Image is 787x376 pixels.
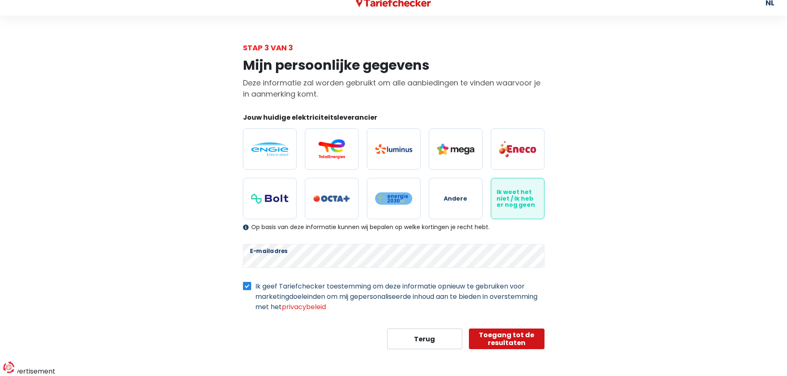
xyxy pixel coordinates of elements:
[313,195,350,202] img: Octa+
[375,144,412,154] img: Luminus
[387,329,463,349] button: Terug
[375,192,412,205] img: Energie2030
[243,113,544,125] legend: Jouw huidige elektriciteitsleverancier
[251,194,288,204] img: Bolt
[497,189,539,208] span: Ik weet het niet / Ik heb er nog geen
[499,140,536,158] img: Eneco
[469,329,544,349] button: Toegang tot de resultaten
[437,144,474,155] img: Mega
[313,139,350,159] img: Total Energies / Lampiris
[243,77,544,99] p: Deze informatie zal worden gebruikt om alle aanbiedingen te vinden waarvoor je in aanmerking komt.
[243,224,544,231] div: Op basis van deze informatie kunnen wij bepalen op welke kortingen je recht hebt.
[243,42,544,53] div: Stap 3 van 3
[282,302,326,312] a: privacybeleid
[243,57,544,73] h1: Mijn persoonlijke gegevens
[444,196,467,202] span: Andere
[255,281,544,312] label: Ik geef Tariefchecker toestemming om deze informatie opnieuw te gebruiken voor marketingdoeleinde...
[251,142,288,156] img: Engie / Electrabel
